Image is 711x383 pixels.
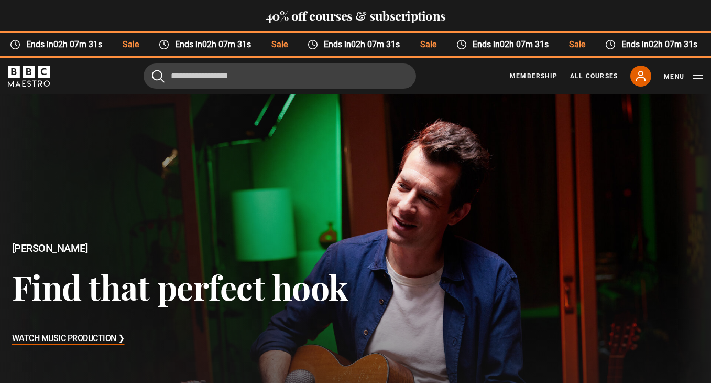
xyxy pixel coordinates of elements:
[500,39,549,49] time: 02h 07m 31s
[510,71,557,81] a: Membership
[570,71,618,81] a: All Courses
[53,39,102,49] time: 02h 07m 31s
[616,38,707,51] span: Ends in
[559,38,595,51] span: Sale
[410,38,446,51] span: Sale
[649,39,697,49] time: 02h 07m 31s
[202,39,251,49] time: 02h 07m 31s
[351,39,400,49] time: 02h 07m 31s
[144,63,416,89] input: Search
[318,38,410,51] span: Ends in
[112,38,148,51] span: Sale
[152,69,165,82] button: Submit the search query
[467,38,559,51] span: Ends in
[12,331,125,347] h3: Watch Music Production ❯
[12,242,348,254] h2: [PERSON_NAME]
[261,38,297,51] span: Sale
[664,71,703,82] button: Toggle navigation
[12,267,348,307] h3: Find that perfect hook
[8,66,50,87] svg: BBC Maestro
[20,38,112,51] span: Ends in
[169,38,261,51] span: Ends in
